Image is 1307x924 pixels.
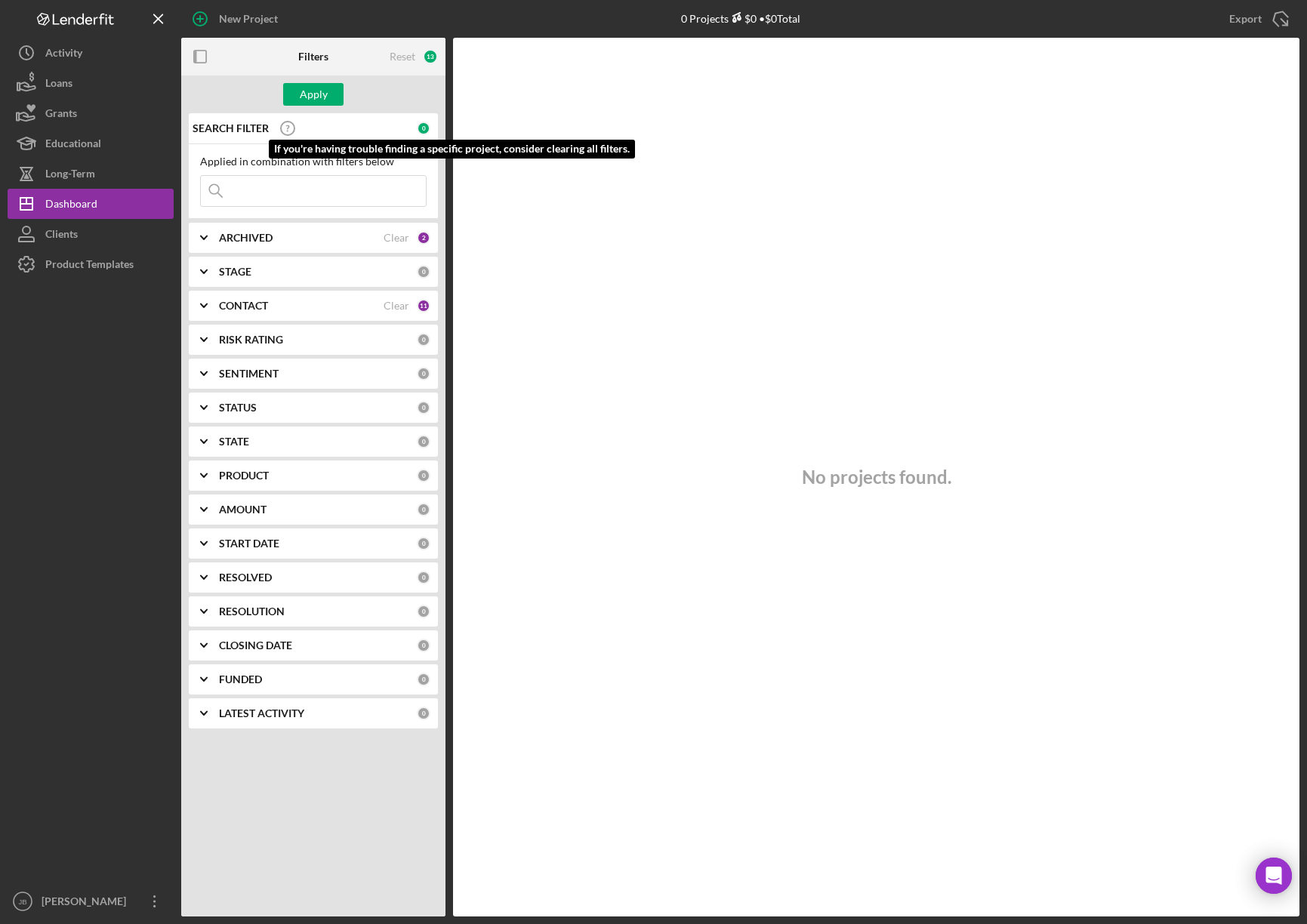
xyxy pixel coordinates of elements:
[298,51,328,63] b: Filters
[45,98,77,132] div: Grants
[1229,4,1262,34] div: Export
[181,4,293,34] button: New Project
[45,189,97,223] div: Dashboard
[219,707,304,719] b: LATEST ACTIVITY
[417,231,430,245] div: 2
[219,300,268,312] b: CONTACT
[45,159,95,192] div: Long-Term
[384,232,409,244] div: Clear
[45,219,78,253] div: Clients
[200,156,427,168] div: Applied in combination with filters below
[8,886,174,916] button: JB[PERSON_NAME]
[802,467,951,488] h3: No projects found.
[219,470,269,482] b: PRODUCT
[1256,858,1292,894] div: Open Intercom Messenger
[219,571,272,584] b: RESOLVED
[390,51,415,63] div: Reset
[681,12,800,25] div: 0 Projects • $0 Total
[417,571,430,584] div: 0
[219,368,279,380] b: SENTIMENT
[8,38,174,68] button: Activity
[219,334,283,346] b: RISK RATING
[219,504,267,516] b: AMOUNT
[45,249,134,283] div: Product Templates
[219,537,279,550] b: START DATE
[38,886,136,920] div: [PERSON_NAME]
[417,299,430,313] div: 11
[219,266,251,278] b: STAGE
[417,333,430,346] div: 0
[219,605,285,618] b: RESOLUTION
[45,128,101,162] div: Educational
[219,639,292,651] b: CLOSING DATE
[193,122,269,134] b: SEARCH FILTER
[8,189,174,219] button: Dashboard
[8,159,174,189] button: Long-Term
[219,436,249,448] b: STATE
[417,605,430,618] div: 0
[45,38,82,72] div: Activity
[8,68,174,98] button: Loans
[417,401,430,414] div: 0
[300,83,328,106] div: Apply
[1214,4,1299,34] button: Export
[417,367,430,380] div: 0
[45,68,72,102] div: Loans
[8,128,174,159] button: Educational
[384,300,409,312] div: Clear
[8,219,174,249] button: Clients
[219,402,257,414] b: STATUS
[417,639,430,652] div: 0
[8,98,174,128] button: Grants
[219,232,273,244] b: ARCHIVED
[417,707,430,720] div: 0
[417,265,430,279] div: 0
[729,12,757,25] div: $0
[417,469,430,482] div: 0
[417,537,430,550] div: 0
[283,83,344,106] button: Apply
[219,673,262,685] b: FUNDED
[417,435,430,448] div: 0
[417,122,430,135] div: 0
[423,49,438,64] div: 13
[219,4,278,34] div: New Project
[18,898,26,906] text: JB
[417,503,430,516] div: 0
[8,249,174,279] button: Product Templates
[417,673,430,686] div: 0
